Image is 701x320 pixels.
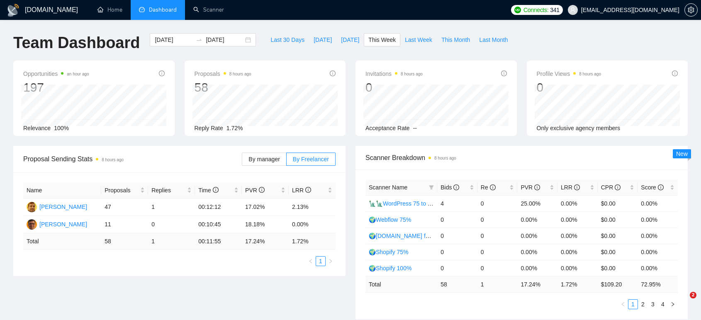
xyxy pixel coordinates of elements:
img: SU [27,202,37,212]
span: PVR [521,184,540,191]
td: 0.00% [289,216,336,233]
td: 0 [477,195,518,211]
li: Next Page [668,299,678,309]
h1: Team Dashboard [13,33,140,53]
div: 0 [365,80,423,95]
td: 4 [437,195,477,211]
td: 0 [477,260,518,276]
a: 🌍[DOMAIN_NAME] for Kamran [369,233,453,239]
span: filter [427,181,436,194]
button: right [326,256,336,266]
button: left [618,299,628,309]
li: Next Page [326,256,336,266]
span: user [570,7,576,13]
button: [DATE] [336,33,364,46]
button: right [668,299,678,309]
span: left [621,302,626,307]
a: SA[PERSON_NAME] [27,221,87,227]
td: $0.00 [598,228,638,244]
span: New [676,150,688,157]
span: info-circle [534,184,540,190]
td: 17.02% [242,199,289,216]
td: 2.13% [289,199,336,216]
a: 1 [628,300,638,309]
span: Scanner Breakdown [365,153,678,163]
a: SU[PERSON_NAME] [27,203,87,210]
span: info-circle [453,184,459,190]
td: $0.00 [598,211,638,228]
th: Proposals [101,182,148,199]
span: info-circle [159,70,165,76]
button: This Week [364,33,400,46]
td: 18.18% [242,216,289,233]
span: Score [641,184,663,191]
iframe: Intercom live chat [673,292,693,312]
td: 00:10:45 [195,216,242,233]
li: 2 [638,299,648,309]
time: 8 hours ago [434,156,456,160]
td: 0.00% [638,244,678,260]
div: 0 [537,80,601,95]
td: 0.00% [517,228,557,244]
span: Proposals [105,186,139,195]
span: Last Week [405,35,432,44]
button: Last Week [400,33,437,46]
li: Previous Page [618,299,628,309]
a: 3 [648,300,657,309]
span: Proposal Sending Stats [23,154,242,164]
span: Bids [441,184,459,191]
td: 0 [477,211,518,228]
span: right [670,302,675,307]
span: Proposals [195,69,251,79]
td: 0.00% [557,195,598,211]
td: 58 [437,276,477,292]
li: 3 [648,299,658,309]
td: 0.00% [557,244,598,260]
li: 1 [316,256,326,266]
td: $0.00 [598,195,638,211]
td: 0.00% [638,228,678,244]
div: [PERSON_NAME] [39,202,87,211]
span: 2 [690,292,696,298]
td: 1 [148,199,195,216]
span: left [308,259,313,264]
td: $0.00 [598,260,638,276]
td: 25.00% [517,195,557,211]
td: Total [23,233,101,250]
td: 1 [148,233,195,250]
td: 0 [477,244,518,260]
img: logo [7,4,20,17]
td: Total [365,276,437,292]
a: 2 [638,300,647,309]
span: By Freelancer [293,156,329,162]
td: 72.95 % [638,276,678,292]
td: 0 [148,216,195,233]
span: PVR [245,187,265,194]
span: Profile Views [537,69,601,79]
span: [DATE] [341,35,359,44]
td: 0.00% [557,211,598,228]
td: 1 [477,276,518,292]
button: Last 30 Days [266,33,309,46]
td: 0.00% [557,260,598,276]
input: Start date [155,35,192,44]
button: This Month [437,33,475,46]
time: 8 hours ago [579,72,601,76]
span: swap-right [196,36,202,43]
span: info-circle [615,184,621,190]
span: to [196,36,202,43]
span: LRR [292,187,311,194]
span: info-circle [672,70,678,76]
button: Last Month [475,33,512,46]
span: setting [685,7,697,13]
td: 1.72 % [289,233,336,250]
span: Scanner Name [369,184,407,191]
span: CPR [601,184,621,191]
div: 197 [23,80,89,95]
td: 0.00% [517,211,557,228]
td: $ 109.20 [598,276,638,292]
span: Re [481,184,496,191]
td: 11 [101,216,148,233]
span: This Week [368,35,396,44]
a: homeHome [97,6,122,13]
